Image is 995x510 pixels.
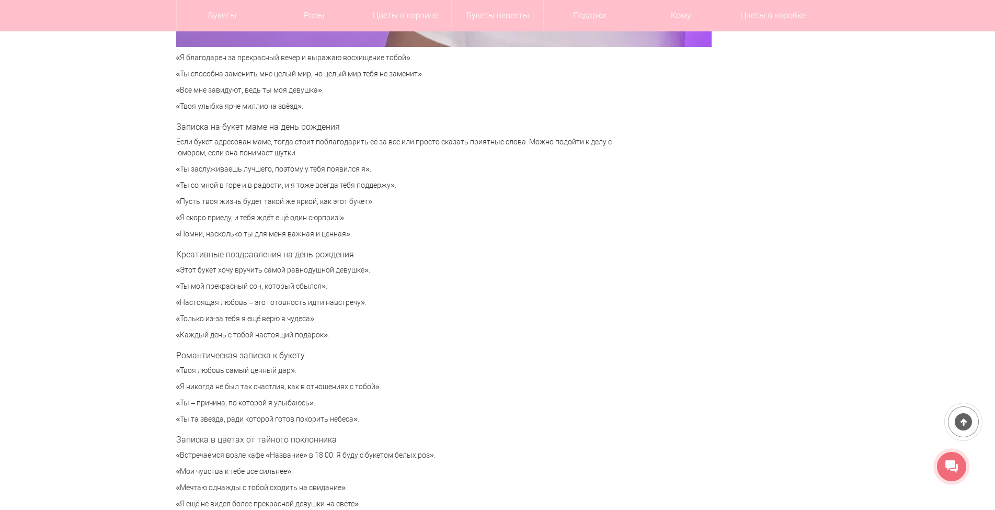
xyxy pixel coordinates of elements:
h3: Записка на букет маме на день рождения [176,122,621,132]
p: Если букет адресован маме, тогда стоит поблагодарить её за всё или просто сказать приятные слова.... [176,137,621,158]
p: «Этот букет хочу вручить самой равнодушной девушке». [176,265,621,276]
p: «Я ещё не видел более прекрасной девушки на свете». [176,498,621,509]
p: «Ты – причина, по которой я улыбаюсь». [176,398,621,409]
h3: Записка в цветах от тайного поклонника [176,435,621,445]
p: «Твоя любовь самый ценный дар». [176,365,621,376]
p: «Ты заслуживаешь лучшего, поэтому у тебя появился я». [176,164,621,175]
p: «Пусть твоя жизнь будет такой же яркой, как этот букет». [176,196,621,207]
p: «Я скоро приеду, и тебя ждёт ещё один сюрприз!». [176,212,621,223]
p: «Ты со мной в горе и в радости, и я тоже всегда тебя поддержу». [176,180,621,191]
p: «Только из-за тебя я ещё верю в чудеса». [176,313,621,324]
p: «Все мне завидуют, ведь ты моя девушка». [176,85,621,96]
h3: Романтическая записка к букету [176,351,621,360]
p: «Твоя улыбка ярче миллиона звёзд». [176,101,621,112]
p: «Помни, насколько ты для меня важная и ценная». [176,229,621,240]
p: «Встречаемся возле кафе «Название» в 18:00. Я буду с букетом белых роз». [176,450,621,461]
p: «Мои чувства к тебе все сильнее». [176,466,621,477]
p: «Я благодарен за прекрасный вечер и выражаю восхищение тобой». [176,52,621,63]
p: «Каждый день с тобой настоящий подарок». [176,330,621,341]
p: «Мечтаю однажды с тобой сходить на свидание». [176,482,621,493]
p: «Я никогда не был так счастлив, как в отношениях с тобой». [176,381,621,392]
p: «Настоящая любовь – это готовность идти навстречу». [176,297,621,308]
h3: Креативные поздравления на день рождения [176,250,621,259]
p: «Ты та звезда, ради которой готов покорить небеса». [176,414,621,425]
p: «Ты способна заменить мне целый мир, но целый мир тебя не заменит». [176,69,621,80]
p: «Ты мой прекрасный сон, который сбылся». [176,281,621,292]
